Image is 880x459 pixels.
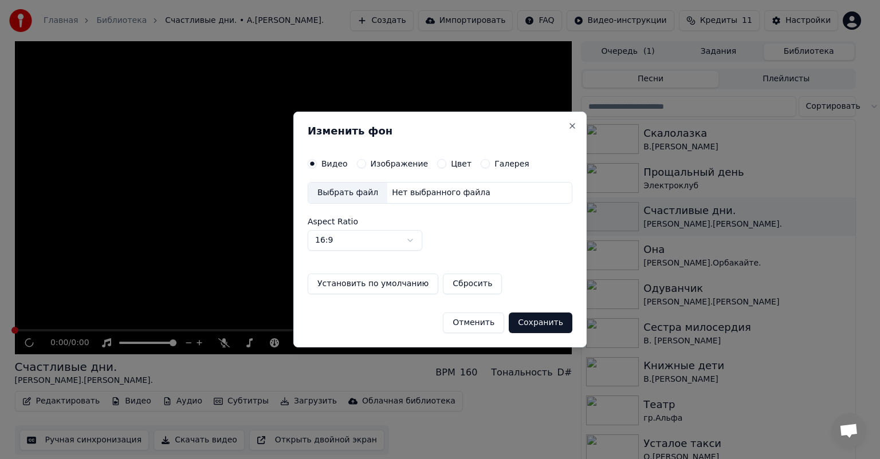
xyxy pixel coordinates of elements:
[308,126,572,136] h2: Изменить фон
[494,160,529,168] label: Галерея
[371,160,429,168] label: Изображение
[308,183,387,203] div: Выбрать файл
[321,160,348,168] label: Видео
[443,274,502,294] button: Сбросить
[308,217,572,225] label: Aspect Ratio
[387,187,495,199] div: Нет выбранного файла
[443,312,504,333] button: Отменить
[308,274,438,294] button: Установить по умолчанию
[509,312,572,333] button: Сохранить
[451,160,472,168] label: Цвет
